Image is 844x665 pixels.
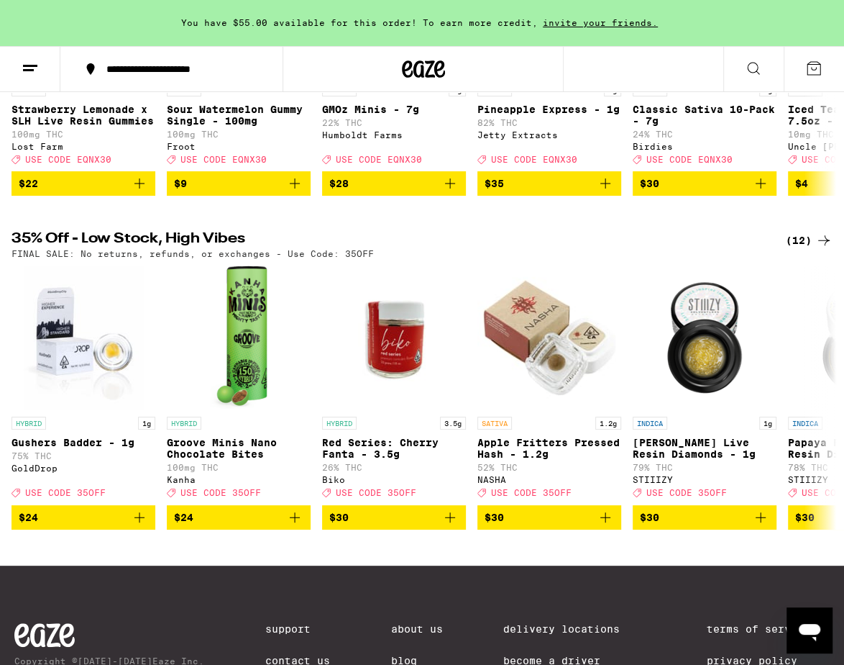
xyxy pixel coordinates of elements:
[336,489,416,498] span: USE CODE 35OFF
[633,417,667,430] p: INDICA
[12,171,155,196] button: Add to bag
[322,266,466,410] img: Biko - Red Series: Cherry Fanta - 3.5g
[12,104,155,127] p: Strawberry Lemonade x SLH Live Resin Gummies
[640,512,659,523] span: $30
[210,266,267,410] img: Kanha - Groove Minis Nano Chocolate Bites
[477,130,621,140] div: Jetty Extracts
[633,130,776,139] p: 24% THC
[322,437,466,460] p: Red Series: Cherry Fanta - 3.5g
[391,623,443,635] a: About Us
[633,104,776,127] p: Classic Sativa 10-Pack - 7g
[167,417,201,430] p: HYBRID
[25,489,106,498] span: USE CODE 35OFF
[788,417,822,430] p: INDICA
[167,437,311,460] p: Groove Minis Nano Chocolate Bites
[12,142,155,151] div: Lost Farm
[167,130,311,139] p: 100mg THC
[322,417,357,430] p: HYBRID
[24,266,142,410] img: GoldDrop - Gushers Badder - 1g
[322,130,466,140] div: Humboldt Farms
[167,142,311,151] div: Froot
[477,475,621,484] div: NASHA
[633,142,776,151] div: Birdies
[12,232,762,249] h2: 35% Off - Low Stock, High Vibes
[181,18,538,27] span: You have $55.00 available for this order! To earn more credit,
[25,155,111,164] span: USE CODE EQNX30
[180,489,261,498] span: USE CODE 35OFF
[167,505,311,530] button: Add to bag
[12,505,155,530] button: Add to bag
[633,463,776,472] p: 79% THC
[633,437,776,460] p: [PERSON_NAME] Live Resin Diamonds - 1g
[12,249,374,258] p: FINAL SALE: No returns, refunds, or exchanges - Use Code: 35OFF
[329,512,349,523] span: $30
[477,505,621,530] button: Add to bag
[322,505,466,530] button: Add to bag
[322,475,466,484] div: Biko
[322,104,466,115] p: GMOz Minis - 7g
[795,512,815,523] span: $30
[646,489,727,498] span: USE CODE 35OFF
[538,18,663,27] span: invite your friends.
[12,130,155,139] p: 100mg THC
[477,463,621,472] p: 52% THC
[174,178,187,189] span: $9
[477,437,621,460] p: Apple Fritters Pressed Hash - 1.2g
[477,104,621,115] p: Pineapple Express - 1g
[759,417,776,430] p: 1g
[180,155,267,164] span: USE CODE EQNX30
[322,266,466,505] a: Open page for Red Series: Cherry Fanta - 3.5g from Biko
[265,623,330,635] a: Support
[336,155,422,164] span: USE CODE EQNX30
[167,463,311,472] p: 100mg THC
[167,171,311,196] button: Add to bag
[167,475,311,484] div: Kanha
[440,417,466,430] p: 3.5g
[491,489,572,498] span: USE CODE 35OFF
[477,118,621,127] p: 82% THC
[786,607,832,653] iframe: To enrich screen reader interactions, please activate Accessibility in Grammarly extension settings
[322,171,466,196] button: Add to bag
[633,266,776,505] a: Open page for Mochi Gelato Live Resin Diamonds - 1g from STIIIZY
[477,171,621,196] button: Add to bag
[640,178,659,189] span: $30
[646,155,733,164] span: USE CODE EQNX30
[19,178,38,189] span: $22
[138,417,155,430] p: 1g
[477,266,621,410] img: NASHA - Apple Fritters Pressed Hash - 1.2g
[477,417,512,430] p: SATIVA
[322,118,466,127] p: 22% THC
[19,512,38,523] span: $24
[786,232,832,249] a: (12)
[329,178,349,189] span: $28
[633,475,776,484] div: STIIIZY
[477,266,621,505] a: Open page for Apple Fritters Pressed Hash - 1.2g from NASHA
[12,266,155,505] a: Open page for Gushers Badder - 1g from GoldDrop
[12,463,155,473] div: GoldDrop
[12,417,46,430] p: HYBRID
[633,266,776,410] img: STIIIZY - Mochi Gelato Live Resin Diamonds - 1g
[795,178,808,189] span: $4
[633,171,776,196] button: Add to bag
[707,623,830,635] a: Terms of Service
[167,104,311,127] p: Sour Watermelon Gummy Single - 100mg
[485,512,504,523] span: $30
[485,178,504,189] span: $35
[322,463,466,472] p: 26% THC
[503,623,646,635] a: Delivery Locations
[12,437,155,448] p: Gushers Badder - 1g
[633,505,776,530] button: Add to bag
[12,451,155,461] p: 75% THC
[174,512,193,523] span: $24
[595,417,621,430] p: 1.2g
[491,155,577,164] span: USE CODE EQNX30
[167,266,311,505] a: Open page for Groove Minis Nano Chocolate Bites from Kanha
